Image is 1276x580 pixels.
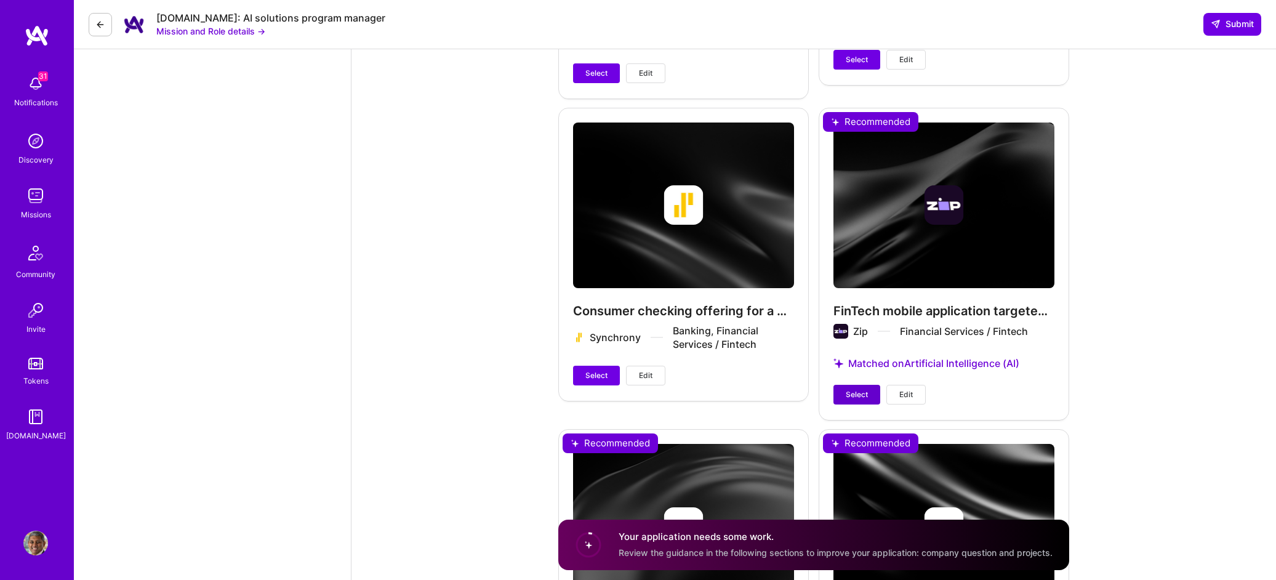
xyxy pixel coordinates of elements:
[886,385,926,405] button: Edit
[156,12,385,25] div: [DOMAIN_NAME]: AI solutions program manager
[95,20,105,30] i: icon LeftArrowDark
[21,238,50,268] img: Community
[23,374,49,387] div: Tokens
[1203,13,1261,35] button: Submit
[25,25,49,47] img: logo
[16,268,55,281] div: Community
[23,71,48,96] img: bell
[899,54,913,65] span: Edit
[639,370,652,381] span: Edit
[1211,18,1254,30] span: Submit
[619,531,1053,544] h4: Your application needs some work.
[1211,19,1221,29] i: icon SendLight
[26,323,46,336] div: Invite
[38,71,48,81] span: 31
[6,429,66,442] div: [DOMAIN_NAME]
[626,366,665,385] button: Edit
[585,370,608,381] span: Select
[833,385,880,405] button: Select
[846,389,868,400] span: Select
[585,68,608,79] span: Select
[23,183,48,208] img: teamwork
[899,389,913,400] span: Edit
[886,50,926,70] button: Edit
[23,298,48,323] img: Invite
[619,547,1053,558] span: Review the guidance in the following sections to improve your application: company question and p...
[28,358,43,369] img: tokens
[20,531,51,555] a: User Avatar
[21,208,51,221] div: Missions
[23,129,48,153] img: discovery
[18,153,54,166] div: Discovery
[23,531,48,555] img: User Avatar
[23,405,48,429] img: guide book
[573,366,620,385] button: Select
[639,68,652,79] span: Edit
[626,63,665,83] button: Edit
[156,25,265,38] button: Mission and Role details →
[122,12,146,37] img: Company Logo
[14,96,58,109] div: Notifications
[573,63,620,83] button: Select
[833,50,880,70] button: Select
[846,54,868,65] span: Select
